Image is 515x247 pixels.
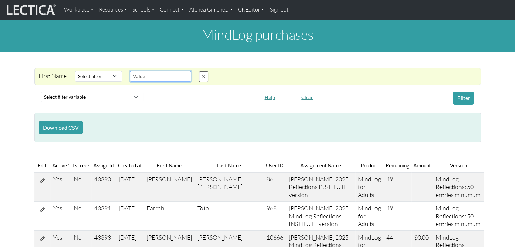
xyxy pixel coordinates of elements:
[262,92,278,103] button: Help
[34,159,50,173] th: Edit
[264,159,286,173] th: User ID
[386,204,393,212] span: 49
[157,3,187,17] a: Connect
[414,233,429,241] span: $0.00
[187,3,235,17] a: Atenea Giménez
[199,71,208,82] button: X
[298,92,316,103] button: Clear
[411,159,433,173] th: Amount
[264,201,286,230] td: 968
[195,201,264,230] td: Toto
[50,159,71,173] th: Active?
[91,201,116,230] td: 43391
[71,159,91,173] th: Is free?
[61,3,96,17] a: Workplace
[195,173,264,202] td: [PERSON_NAME] [PERSON_NAME]
[130,3,157,17] a: Schools
[96,3,130,17] a: Resources
[35,71,71,82] div: First Name
[436,204,481,228] div: MindLog Reflections: 50 entries minumum
[39,121,83,134] button: Download CSV
[386,233,393,241] span: 44
[116,201,144,230] td: [DATE]
[53,233,68,241] div: Yes
[53,204,68,212] div: Yes
[262,93,278,100] a: Help
[235,3,267,17] a: CKEditor
[74,233,89,241] div: No
[453,92,474,105] button: Filter
[286,201,355,230] td: [PERSON_NAME] 2025 MindLog Reflections INSTITUTE version
[286,173,355,202] td: [PERSON_NAME] 2025 Reflections INSTITUTE version
[74,204,89,212] div: No
[5,3,56,16] img: lecticalive
[116,159,144,173] th: Created at
[116,173,144,202] td: [DATE]
[91,173,116,202] td: 43390
[433,159,484,173] th: Version
[144,173,195,202] td: [PERSON_NAME]
[386,175,393,183] span: 49
[355,201,384,230] td: MindLog for Adults
[130,71,191,82] input: Value
[144,201,195,230] td: Farrah
[436,175,481,199] div: MindLog Reflections: 50 entries minumum
[74,175,89,183] div: No
[355,173,384,202] td: MindLog for Adults
[264,173,286,202] td: 86
[267,3,291,17] a: Sign out
[384,159,411,173] th: Remaining
[144,159,195,173] th: First Name
[195,159,264,173] th: Last Name
[286,159,355,173] th: Assignment Name
[53,175,68,183] div: Yes
[91,159,116,173] th: Assign Id
[355,159,384,173] th: Product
